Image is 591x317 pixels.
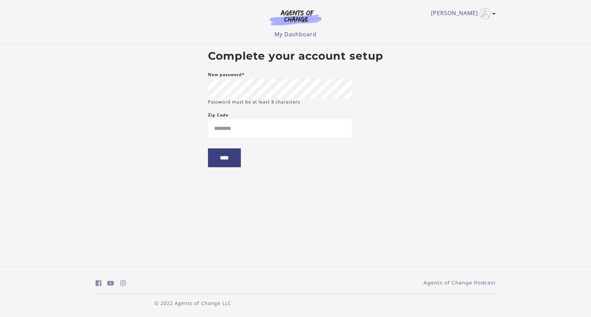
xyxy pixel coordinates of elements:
a: Agents of Change Podcast [423,279,496,286]
a: https://www.facebook.com/groups/aswbtestprep (Open in a new window) [96,278,101,288]
label: New password* [208,71,245,79]
h2: Complete your account setup [208,50,383,63]
label: Zip Code [208,111,229,119]
i: https://www.instagram.com/agentsofchangeprep/ (Open in a new window) [120,280,126,286]
i: https://www.youtube.com/c/AgentsofChangeTestPrepbyMeaganMitchell (Open in a new window) [107,280,114,286]
img: Agents of Change Logo [263,10,329,25]
a: Toggle menu [431,8,492,19]
a: My Dashboard [274,31,317,38]
p: © 2022 Agents of Change LLC [96,300,290,307]
a: https://www.instagram.com/agentsofchangeprep/ (Open in a new window) [120,278,126,288]
small: Password must be at least 8 characters [208,99,300,105]
a: https://www.youtube.com/c/AgentsofChangeTestPrepbyMeaganMitchell (Open in a new window) [107,278,114,288]
i: https://www.facebook.com/groups/aswbtestprep (Open in a new window) [96,280,101,286]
